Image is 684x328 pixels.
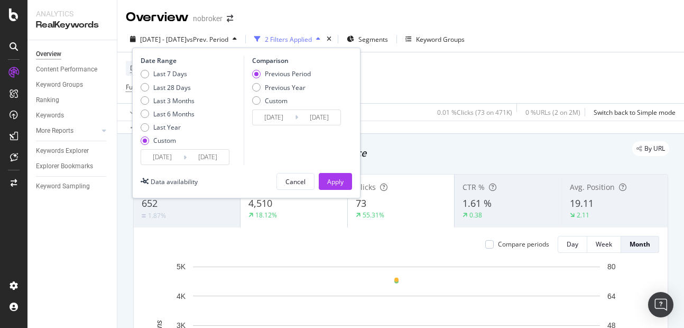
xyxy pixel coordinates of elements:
[36,79,83,90] div: Keyword Groups
[36,125,99,136] a: More Reports
[141,110,195,119] div: Last 6 Months
[265,69,311,78] div: Previous Period
[193,13,223,24] div: nobroker
[437,108,512,117] div: 0.01 % Clicks ( 73 on 471K )
[36,64,97,75] div: Content Performance
[36,95,59,106] div: Ranking
[187,150,229,165] input: End Date
[252,56,344,65] div: Comparison
[36,95,109,106] a: Ranking
[558,236,587,253] button: Day
[607,262,616,271] text: 80
[153,69,187,78] div: Last 7 Days
[343,31,392,48] button: Segments
[36,49,109,60] a: Overview
[255,211,277,220] div: 18.12%
[250,31,325,48] button: 2 Filters Applied
[356,182,376,192] span: Clicks
[248,197,272,209] span: 4,510
[141,83,195,92] div: Last 28 Days
[36,161,93,172] div: Explorer Bookmarks
[187,35,228,44] span: vs Prev. Period
[577,211,589,220] div: 2.11
[265,96,288,105] div: Custom
[325,34,334,44] div: times
[327,177,344,186] div: Apply
[276,173,315,190] button: Cancel
[319,173,352,190] button: Apply
[632,141,669,156] div: legacy label
[141,136,195,145] div: Custom
[126,83,149,92] span: Full URL
[153,136,176,145] div: Custom
[142,214,146,217] img: Equal
[141,150,183,165] input: Start Date
[265,83,306,92] div: Previous Year
[141,123,195,132] div: Last Year
[298,110,340,125] input: End Date
[401,31,469,48] button: Keyword Groups
[587,236,621,253] button: Week
[570,197,594,209] span: 19.11
[463,197,492,209] span: 1.61 %
[285,177,306,186] div: Cancel
[36,64,109,75] a: Content Performance
[36,181,90,192] div: Keyword Sampling
[630,240,650,249] div: Month
[36,161,109,172] a: Explorer Bookmarks
[36,110,109,121] a: Keywords
[252,83,311,92] div: Previous Year
[126,8,189,26] div: Overview
[151,177,198,186] div: Data availability
[130,63,150,72] span: Device
[153,96,195,105] div: Last 3 Months
[525,108,580,117] div: 0 % URLs ( 2 on 2M )
[36,145,89,157] div: Keywords Explorer
[153,83,191,92] div: Last 28 Days
[252,96,311,105] div: Custom
[265,35,312,44] div: 2 Filters Applied
[358,35,388,44] span: Segments
[36,49,61,60] div: Overview
[356,197,366,209] span: 73
[416,35,465,44] div: Keyword Groups
[36,145,109,157] a: Keywords Explorer
[253,110,295,125] input: Start Date
[177,292,186,300] text: 4K
[648,292,673,317] div: Open Intercom Messenger
[644,145,665,152] span: By URL
[570,182,615,192] span: Avg. Position
[141,69,195,78] div: Last 7 Days
[607,292,616,300] text: 64
[153,110,195,119] div: Last 6 Months
[36,8,108,19] div: Analytics
[498,240,549,249] div: Compare periods
[142,197,158,209] span: 652
[567,240,578,249] div: Day
[227,15,233,22] div: arrow-right-arrow-left
[141,96,195,105] div: Last 3 Months
[126,104,156,121] button: Apply
[621,236,659,253] button: Month
[589,104,676,121] button: Switch back to Simple mode
[148,211,166,220] div: 1.87%
[126,31,241,48] button: [DATE] - [DATE]vsPrev. Period
[36,181,109,192] a: Keyword Sampling
[140,35,187,44] span: [DATE] - [DATE]
[153,123,181,132] div: Last Year
[252,69,311,78] div: Previous Period
[596,240,612,249] div: Week
[141,56,241,65] div: Date Range
[36,19,108,31] div: RealKeywords
[594,108,676,117] div: Switch back to Simple mode
[177,262,186,271] text: 5K
[363,211,384,220] div: 55.31%
[36,110,64,121] div: Keywords
[36,125,73,136] div: More Reports
[469,211,482,220] div: 0.38
[463,182,485,192] span: CTR %
[36,79,109,90] a: Keyword Groups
